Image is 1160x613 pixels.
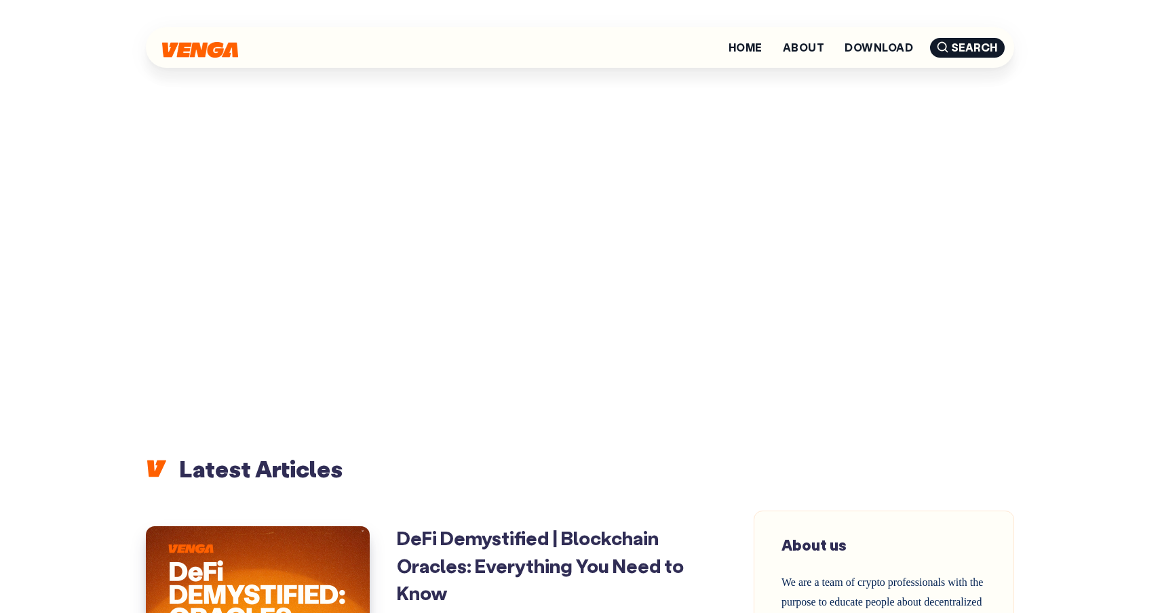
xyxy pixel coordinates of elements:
img: Venga Blog [162,42,238,58]
span: Search [930,38,1005,58]
span: About us [781,535,847,555]
a: Home [729,42,762,53]
a: About [783,42,824,53]
a: DeFi Demystified | Blockchain Oracles: Everything You Need to Know [397,526,684,605]
h2: Latest Articles [146,454,1014,483]
a: Download [845,42,913,53]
